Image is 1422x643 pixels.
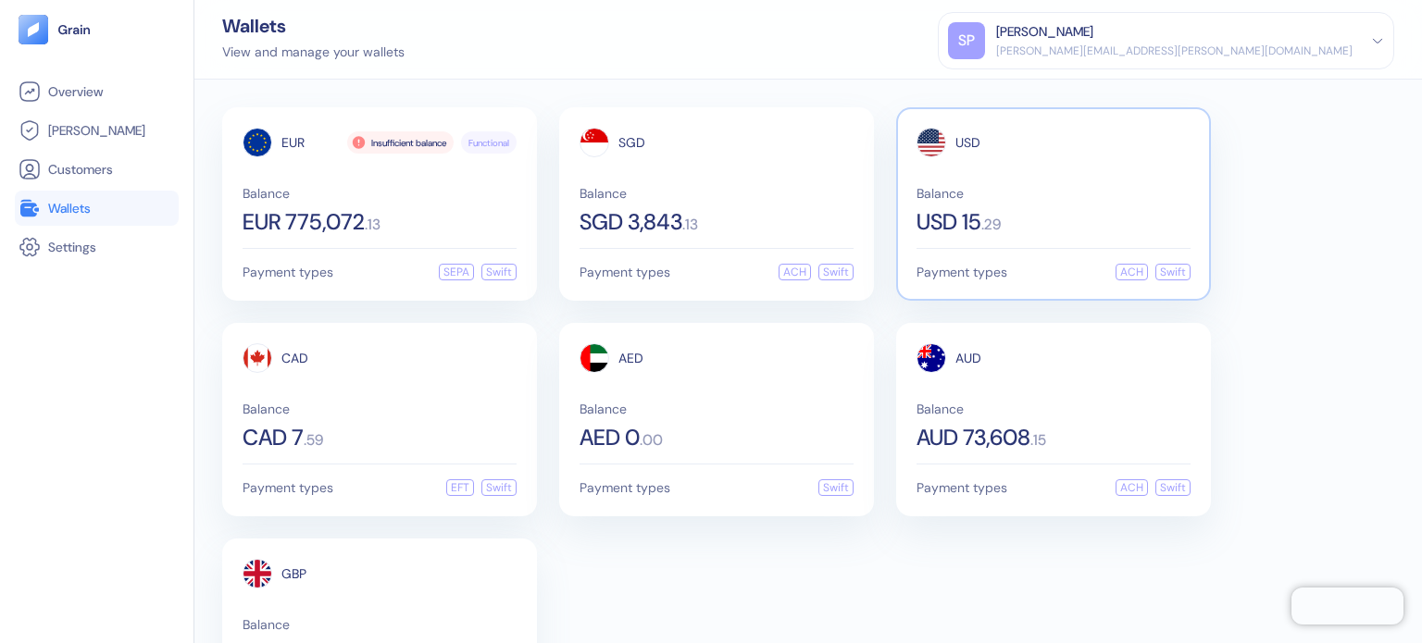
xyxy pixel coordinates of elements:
span: Overview [48,82,103,101]
div: ACH [779,264,811,280]
span: AED 0 [580,427,640,449]
span: GBP [281,567,306,580]
span: [PERSON_NAME] [48,121,145,140]
span: CAD 7 [243,427,304,449]
span: USD [955,136,980,149]
span: Customers [48,160,113,179]
div: ACH [1116,479,1148,496]
div: View and manage your wallets [222,43,405,62]
span: USD 15 [917,211,981,233]
span: SGD 3,843 [580,211,682,233]
span: Balance [243,402,517,415]
span: SGD [618,136,645,149]
a: Settings [19,236,175,258]
span: Payment types [243,481,333,494]
span: Payment types [917,481,1007,494]
div: Wallets [222,17,405,35]
div: Swift [1155,264,1191,280]
img: logo [57,23,92,36]
a: [PERSON_NAME] [19,119,175,142]
span: AUD 73,608 [917,427,1030,449]
div: [PERSON_NAME] [996,22,1093,42]
span: AUD [955,352,981,365]
div: ACH [1116,264,1148,280]
a: Overview [19,80,175,103]
div: Insufficient balance [347,131,454,154]
div: SEPA [439,264,474,280]
div: Swift [481,479,517,496]
span: Payment types [243,266,333,278]
div: Swift [818,264,854,280]
span: Balance [580,187,854,200]
span: Payment types [580,481,670,494]
span: Payment types [917,266,1007,278]
span: Settings [48,238,96,256]
span: . 59 [304,433,323,448]
span: . 00 [640,433,663,448]
span: . 15 [1030,433,1046,448]
span: AED [618,352,643,365]
div: SP [948,22,985,59]
span: EUR 775,072 [243,211,365,233]
div: EFT [446,479,474,496]
img: logo-tablet-V2.svg [19,15,48,44]
span: Payment types [580,266,670,278]
span: . 13 [365,217,380,232]
a: Customers [19,158,175,180]
span: Balance [243,618,517,631]
a: Wallets [19,197,175,219]
div: Swift [818,479,854,496]
span: Functional [468,136,509,150]
span: . 29 [981,217,1001,232]
span: Balance [917,402,1191,415]
span: Balance [917,187,1191,200]
span: Balance [580,402,854,415]
span: Wallets [48,199,91,217]
span: EUR [281,136,305,149]
div: [PERSON_NAME][EMAIL_ADDRESS][PERSON_NAME][DOMAIN_NAME] [996,43,1353,59]
div: Swift [481,264,517,280]
div: Swift [1155,479,1191,496]
span: . 13 [682,217,698,232]
iframe: Chatra live chat [1291,587,1403,624]
span: CAD [281,352,308,365]
span: Balance [243,187,517,200]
